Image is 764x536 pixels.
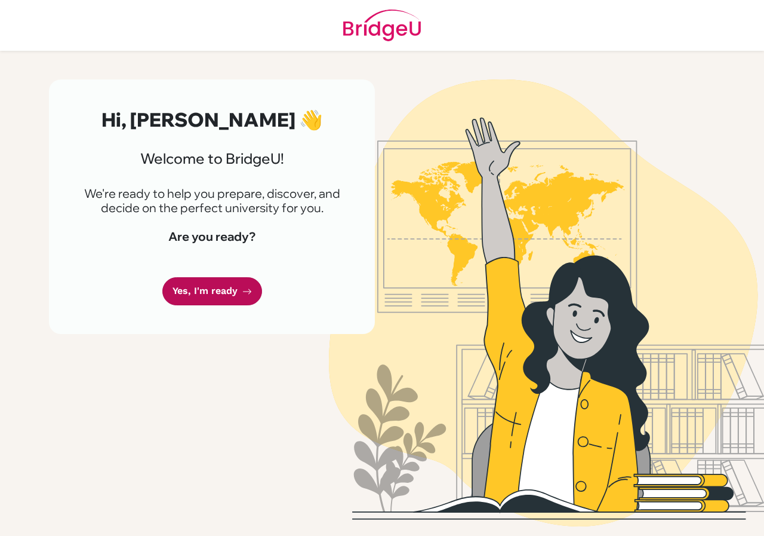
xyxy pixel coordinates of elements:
h3: Welcome to BridgeU! [78,150,346,167]
p: We're ready to help you prepare, discover, and decide on the perfect university for you. [78,186,346,215]
h2: Hi, [PERSON_NAME] 👋 [78,108,346,131]
h4: Are you ready? [78,229,346,244]
a: Yes, I'm ready [162,277,262,305]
